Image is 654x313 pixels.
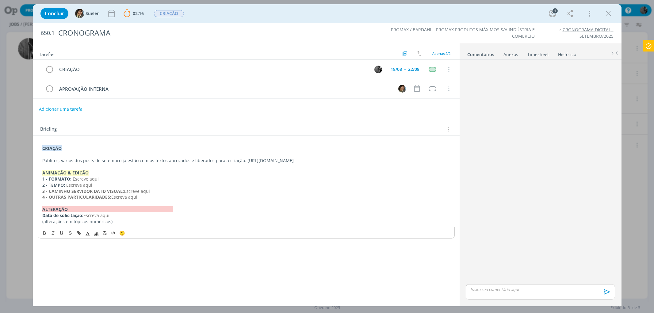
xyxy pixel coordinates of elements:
[432,51,450,56] span: Abertas 2/2
[527,49,549,58] a: Timesheet
[33,4,621,306] div: dialog
[57,85,393,93] div: APROVAÇÃO INTERNA
[398,85,406,93] img: S
[391,27,535,39] a: PROMAX / BARDAHL - PROMAX PRODUTOS MÁXIMOS S/A INDÚSTRIA E COMÉRCIO
[42,212,83,218] strong: Data de solicitação:
[553,8,558,13] div: 1
[83,212,109,218] span: Escreva aqui
[122,9,145,18] button: 02:16
[86,11,100,16] span: Suelen
[42,188,124,194] strong: 3 - CAMINHO SERVIDOR DA ID VISUAL:
[404,67,406,71] span: --
[40,125,57,133] span: Briefing
[92,229,101,237] span: Cor de Fundo
[124,188,150,194] span: Escreve aqui
[42,158,450,164] p: Pablitos, vários dos posts de setembro já estão com os textos aprovados e liberados para a criaçã...
[57,66,369,73] div: CRIAÇÃO
[563,27,614,39] a: CRONOGRAMA DIGITAL - SETEMBRO/2025
[42,145,62,151] strong: CRIAÇÃO
[133,10,144,16] span: 02:16
[374,66,382,73] img: P
[558,49,576,58] a: Histórico
[119,230,125,236] span: 🙂
[42,194,111,200] strong: 4 - OUTRAS PARTICULARIDADES:
[408,67,419,71] div: 22/08
[66,182,92,188] span: Escreve aqui
[56,25,372,40] div: CRONOGRAMA
[41,30,55,36] span: 650.1
[42,219,450,225] p: (alterações em tópicos numéricos)
[118,229,126,237] button: 🙂
[75,9,84,18] img: S
[42,170,89,176] strong: ANIMAÇÃO & EDICÃO
[154,10,184,17] button: CRIAÇÃO
[111,194,137,200] span: Escreva aqui
[73,176,99,182] span: Escreve aqui
[39,104,83,115] button: Adicionar uma tarefa
[42,182,65,188] strong: 2 - TEMPO:
[417,51,421,56] img: arrow-down-up.svg
[75,9,100,18] button: SSuelen
[548,9,557,18] button: 1
[39,50,54,57] span: Tarefas
[42,206,173,212] strong: ALTERAÇÃO
[503,52,518,58] div: Anexos
[83,229,92,237] span: Cor do Texto
[398,84,407,93] button: S
[42,176,71,182] strong: 1 - FORMATO:
[374,65,383,74] button: P
[40,8,68,19] button: Concluir
[467,49,495,58] a: Comentários
[391,67,402,71] div: 18/08
[45,11,64,16] span: Concluir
